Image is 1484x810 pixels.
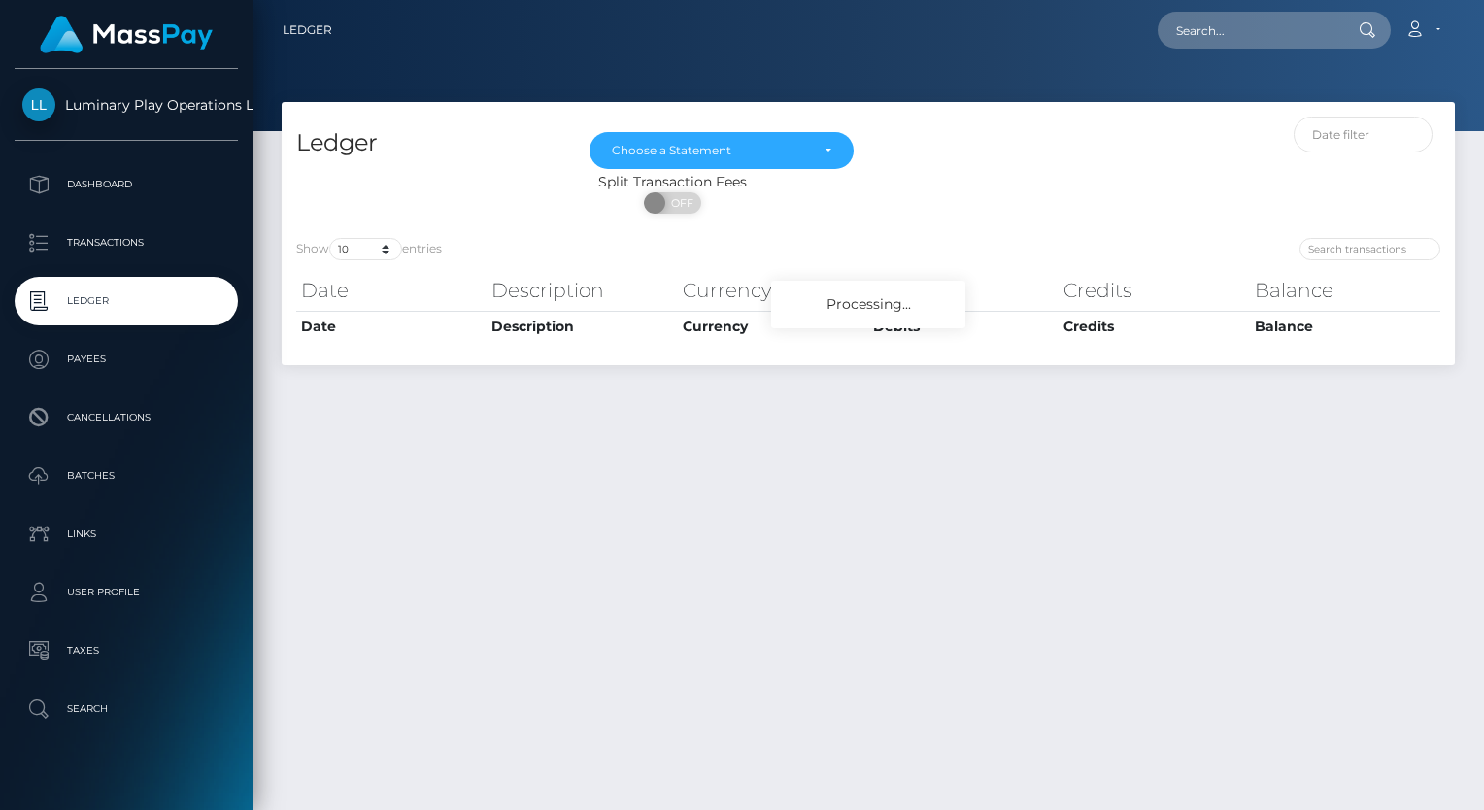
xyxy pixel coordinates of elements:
[678,271,868,310] th: Currency
[1158,12,1340,49] input: Search...
[22,461,230,490] p: Batches
[15,685,238,733] a: Search
[22,287,230,316] p: Ledger
[771,281,965,328] div: Processing...
[15,510,238,558] a: Links
[22,694,230,724] p: Search
[22,345,230,374] p: Payees
[655,192,703,214] span: OFF
[15,277,238,325] a: Ledger
[868,271,1059,310] th: Debits
[15,626,238,675] a: Taxes
[22,228,230,257] p: Transactions
[296,271,487,310] th: Date
[1294,117,1433,152] input: Date filter
[15,96,238,114] span: Luminary Play Operations Limited
[1059,271,1249,310] th: Credits
[590,132,854,169] button: Choose a Statement
[22,403,230,432] p: Cancellations
[22,88,55,121] img: Luminary Play Operations Limited
[487,311,677,342] th: Description
[329,238,402,260] select: Showentries
[296,126,560,160] h4: Ledger
[22,636,230,665] p: Taxes
[22,170,230,199] p: Dashboard
[22,578,230,607] p: User Profile
[487,271,677,310] th: Description
[40,16,213,53] img: MassPay Logo
[15,568,238,617] a: User Profile
[15,335,238,384] a: Payees
[1299,238,1440,260] input: Search transactions
[15,219,238,267] a: Transactions
[282,172,1063,192] div: Split Transaction Fees
[15,393,238,442] a: Cancellations
[15,452,238,500] a: Batches
[678,311,868,342] th: Currency
[1059,311,1249,342] th: Credits
[296,311,487,342] th: Date
[22,520,230,549] p: Links
[296,238,442,260] label: Show entries
[1250,311,1440,342] th: Balance
[15,160,238,209] a: Dashboard
[612,143,809,158] div: Choose a Statement
[1250,271,1440,310] th: Balance
[283,10,332,51] a: Ledger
